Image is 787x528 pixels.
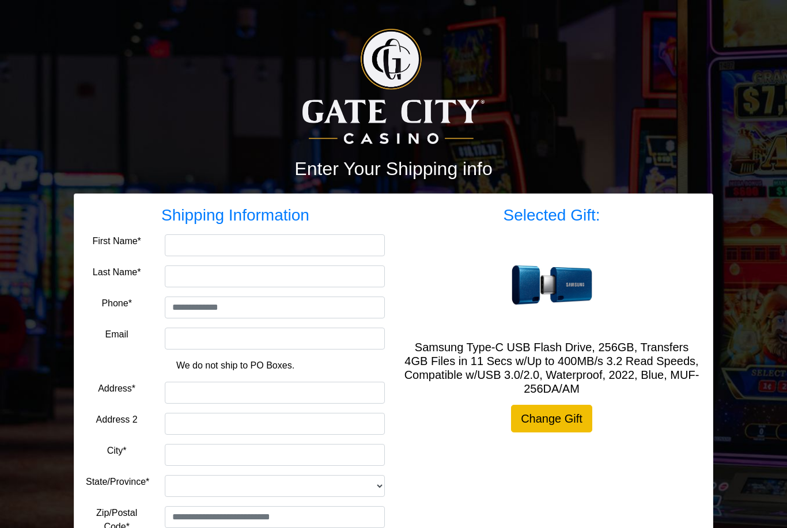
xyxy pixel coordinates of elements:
[101,297,132,310] label: Phone*
[96,413,138,427] label: Address 2
[94,359,376,373] p: We do not ship to PO Boxes.
[107,444,127,458] label: City*
[506,254,598,316] img: Samsung Type-C USB Flash Drive, 256GB, Transfers 4GB Files in 11 Secs w/Up to 400MB/s 3.2 Read Sp...
[86,206,385,225] h3: Shipping Information
[511,405,592,432] a: Change Gift
[402,206,701,225] h3: Selected Gift:
[402,340,701,396] h5: Samsung Type-C USB Flash Drive, 256GB, Transfers 4GB Files in 11 Secs w/Up to 400MB/s 3.2 Read Sp...
[86,475,149,489] label: State/Province*
[93,265,141,279] label: Last Name*
[92,234,141,248] label: First Name*
[105,328,128,341] label: Email
[98,382,135,396] label: Address*
[74,158,713,180] h2: Enter Your Shipping info
[302,29,485,144] img: Logo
